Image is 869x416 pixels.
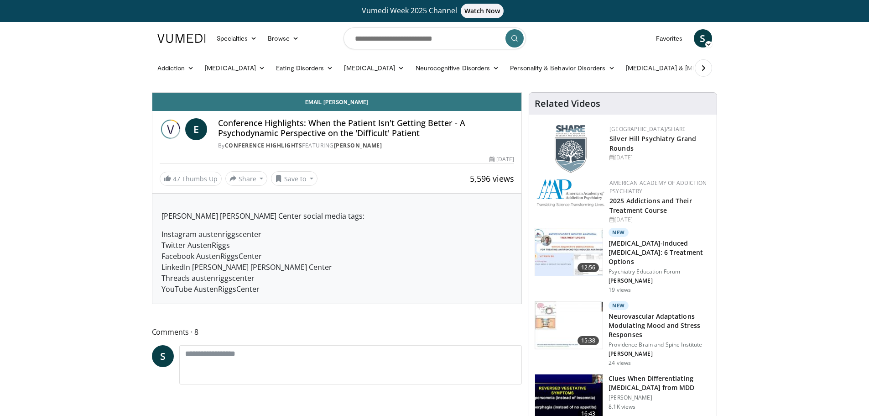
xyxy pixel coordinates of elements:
[609,125,686,133] a: [GEOGRAPHIC_DATA]/SHARE
[161,211,513,221] p: [PERSON_NAME] [PERSON_NAME] Center social media tags:
[535,228,711,294] a: 12:56 New [MEDICAL_DATA]-Induced [MEDICAL_DATA]: 6 Treatment Options Psychiatry Education Forum [...
[694,29,712,47] a: S
[609,341,711,348] p: Providence Brain and Spine Institute
[410,59,505,77] a: Neurocognitive Disorders
[334,142,382,149] a: [PERSON_NAME]
[152,326,522,338] span: Comments 8
[535,301,711,367] a: 15:38 New Neurovascular Adaptations Modulating Mood and Stress Responses Providence Brain and Spi...
[609,312,711,339] h3: Neurovascular Adaptations Modulating Mood and Stress Responses
[609,286,631,294] p: 19 views
[218,118,515,138] h4: Conference Highlights: When the Patient Isn't Getting Better - A Psychodynamic Perspective on the...
[620,59,751,77] a: [MEDICAL_DATA] & [MEDICAL_DATA]
[535,98,600,109] h4: Related Videos
[609,134,696,153] a: Silver Hill Psychiatry Grand Rounds
[609,216,709,224] div: [DATE]
[211,29,263,47] a: Specialties
[578,336,599,345] span: 15:38
[609,301,629,310] p: New
[505,59,620,77] a: Personality & Behavior Disorders
[609,394,711,401] p: [PERSON_NAME]
[185,118,207,140] a: E
[173,174,180,183] span: 47
[161,240,513,251] div: Twitter AustenRiggs
[609,359,631,367] p: 24 views
[157,34,206,43] img: VuMedi Logo
[160,172,222,186] a: 47 Thumbs Up
[555,125,587,173] img: f8aaeb6d-318f-4fcf-bd1d-54ce21f29e87.png.150x105_q85_autocrop_double_scale_upscale_version-0.2.png
[535,228,603,276] img: acc69c91-7912-4bad-b845-5f898388c7b9.150x105_q85_crop-smart_upscale.jpg
[609,374,711,392] h3: Clues When Differentiating [MEDICAL_DATA] from MDD
[470,173,514,184] span: 5,596 views
[338,59,410,77] a: [MEDICAL_DATA]
[161,229,513,240] div: Instagram austenriggscenter
[271,59,338,77] a: Eating Disorders
[161,284,513,295] div: YouTube AustenRiggsCenter
[609,239,711,266] h3: [MEDICAL_DATA]-Induced [MEDICAL_DATA]: 6 Treatment Options
[461,4,504,18] span: Watch Now
[650,29,688,47] a: Favorites
[152,59,200,77] a: Addiction
[609,268,711,275] p: Psychiatry Education Forum
[152,93,522,111] a: Email [PERSON_NAME]
[152,345,174,367] a: S
[271,171,317,186] button: Save to
[536,179,605,207] img: f7c290de-70ae-47e0-9ae1-04035161c232.png.150x105_q85_autocrop_double_scale_upscale_version-0.2.png
[225,171,268,186] button: Share
[262,29,304,47] a: Browse
[343,27,526,49] input: Search topics, interventions
[578,263,599,272] span: 12:56
[609,350,711,358] p: [PERSON_NAME]
[609,403,635,411] p: 8.1K views
[535,301,603,349] img: 4562edde-ec7e-4758-8328-0659f7ef333d.150x105_q85_crop-smart_upscale.jpg
[159,4,711,18] a: Vumedi Week 2025 ChannelWatch Now
[609,228,629,237] p: New
[160,118,182,140] img: Conference Highlights
[489,155,514,163] div: [DATE]
[199,59,271,77] a: [MEDICAL_DATA]
[609,277,711,284] p: [PERSON_NAME]
[609,196,692,215] a: 2025 Addictions and Their Treatment Course
[225,142,302,149] a: Conference Highlights
[609,153,709,162] div: [DATE]
[218,142,515,150] div: By FEATURING
[161,273,513,284] div: Threads austenriggscenter
[609,179,707,195] a: American Academy of Addiction Psychiatry
[161,251,513,273] div: Facebook AustenRiggsCenter LinkedIn [PERSON_NAME] [PERSON_NAME] Center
